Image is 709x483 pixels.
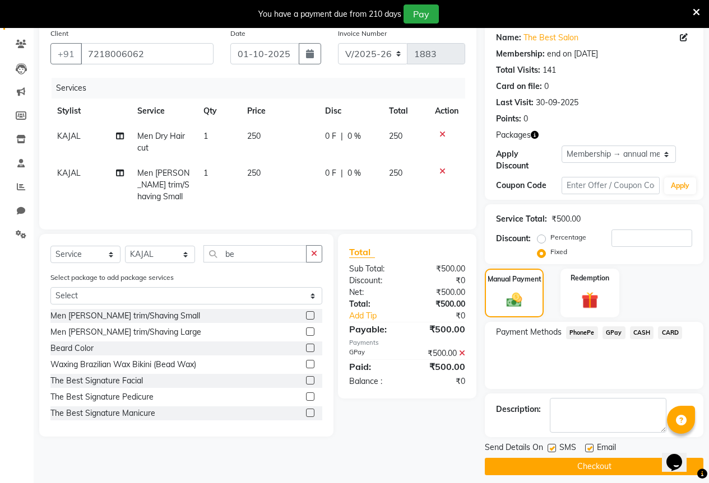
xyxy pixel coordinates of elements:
[57,131,81,141] span: KAJAL
[630,326,654,339] span: CASH
[57,168,81,178] span: KAJAL
[341,263,407,275] div: Sub Total:
[496,326,562,338] span: Payment Methods
[485,458,703,475] button: Checkout
[137,131,185,153] span: Men Dry Hair cut
[603,326,625,339] span: GPay
[382,99,428,124] th: Total
[347,130,361,142] span: 0 %
[349,246,375,258] span: Total
[407,263,474,275] div: ₹500.00
[502,291,527,309] img: _cash.svg
[325,167,336,179] span: 0 F
[341,130,343,142] span: |
[544,81,549,92] div: 0
[247,168,261,178] span: 250
[50,310,200,322] div: Men [PERSON_NAME] trim/Shaving Small
[341,376,407,387] div: Balance :
[418,310,474,322] div: ₹0
[81,43,214,64] input: Search by Name/Mobile/Email/Code
[325,130,336,142] span: 0 F
[50,375,143,387] div: The Best Signature Facial
[407,360,474,373] div: ₹500.00
[496,97,534,109] div: Last Visit:
[240,99,318,124] th: Price
[347,167,361,179] span: 0 %
[550,232,586,242] label: Percentage
[258,8,401,20] div: You have a payment due from 210 days
[341,275,407,287] div: Discount:
[662,438,698,472] iframe: chat widget
[50,343,94,354] div: Beard Color
[50,43,82,64] button: +91
[50,407,155,419] div: The Best Signature Manicure
[338,29,387,39] label: Invoice Number
[523,32,578,44] a: The Best Salon
[341,310,418,322] a: Add Tip
[203,168,208,178] span: 1
[389,131,402,141] span: 250
[203,245,307,262] input: Search or Scan
[550,247,567,257] label: Fixed
[349,338,465,348] div: Payments
[404,4,439,24] button: Pay
[407,348,474,359] div: ₹500.00
[407,298,474,310] div: ₹500.00
[496,148,562,172] div: Apply Discount
[488,274,541,284] label: Manual Payment
[485,442,543,456] span: Send Details On
[536,97,578,109] div: 30-09-2025
[131,99,196,124] th: Service
[496,64,540,76] div: Total Visits:
[543,64,556,76] div: 141
[523,113,528,125] div: 0
[203,131,208,141] span: 1
[571,273,609,283] label: Redemption
[552,213,581,225] div: ₹500.00
[407,275,474,287] div: ₹0
[496,113,521,125] div: Points:
[318,99,382,124] th: Disc
[50,99,131,124] th: Stylist
[547,48,598,60] div: end on [DATE]
[496,129,531,141] span: Packages
[341,360,407,373] div: Paid:
[247,131,261,141] span: 250
[496,48,545,60] div: Membership:
[496,213,547,225] div: Service Total:
[50,359,196,371] div: Waxing Brazilian Wax Bikini (Bead Wax)
[50,273,174,283] label: Select package to add package services
[389,168,402,178] span: 250
[597,442,616,456] span: Email
[566,326,598,339] span: PhonePe
[341,287,407,298] div: Net:
[230,29,245,39] label: Date
[50,29,68,39] label: Client
[341,348,407,359] div: GPay
[428,99,465,124] th: Action
[496,81,542,92] div: Card on file:
[50,326,201,338] div: Men [PERSON_NAME] trim/Shaving Large
[658,326,682,339] span: CARD
[576,290,604,311] img: _gift.svg
[197,99,240,124] th: Qty
[562,177,660,194] input: Enter Offer / Coupon Code
[664,177,696,194] button: Apply
[496,32,521,44] div: Name:
[50,391,154,403] div: The Best Signature Pedicure
[341,322,407,336] div: Payable:
[341,298,407,310] div: Total:
[137,168,189,201] span: Men [PERSON_NAME] trim/Shaving Small
[52,78,474,99] div: Services
[496,404,541,415] div: Description:
[407,376,474,387] div: ₹0
[496,180,562,191] div: Coupon Code
[407,322,474,336] div: ₹500.00
[407,287,474,298] div: ₹500.00
[559,442,576,456] span: SMS
[496,233,531,245] div: Discount:
[341,167,343,179] span: |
